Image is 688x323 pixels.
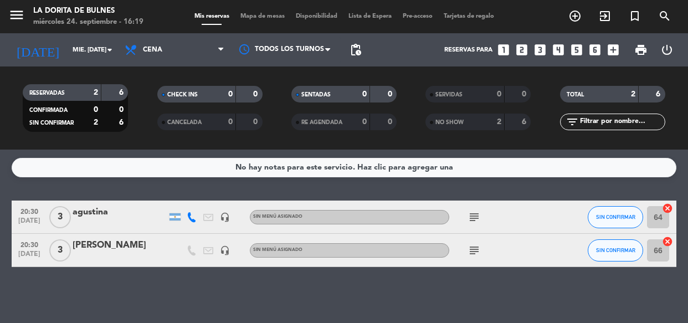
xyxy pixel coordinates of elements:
i: add_circle_outline [568,9,582,23]
span: print [634,43,648,57]
strong: 6 [119,89,126,96]
strong: 0 [522,90,528,98]
i: headset_mic [220,212,230,222]
strong: 0 [497,90,501,98]
i: turned_in_not [628,9,641,23]
span: Mis reservas [189,13,235,19]
i: add_box [606,43,620,57]
i: menu [8,7,25,23]
span: TOTAL [567,92,584,98]
strong: 2 [631,90,635,98]
i: looks_6 [588,43,602,57]
i: looks_4 [551,43,566,57]
strong: 0 [228,118,233,126]
span: Pre-acceso [397,13,438,19]
strong: 2 [497,118,501,126]
strong: 0 [388,118,394,126]
strong: 0 [388,90,394,98]
i: looks_3 [533,43,547,57]
strong: 2 [94,89,98,96]
input: Filtrar por nombre... [579,116,665,128]
span: SENTADAS [301,92,331,98]
span: SIN CONFIRMAR [596,214,635,220]
div: LOG OUT [654,33,680,66]
strong: 6 [119,119,126,126]
div: No hay notas para este servicio. Haz clic para agregar una [235,161,453,174]
span: CHECK INS [167,92,198,98]
button: SIN CONFIRMAR [588,206,643,228]
span: Reservas para [444,47,492,54]
i: [DATE] [8,38,67,62]
i: cancel [662,203,673,214]
i: power_settings_new [660,43,674,57]
span: 20:30 [16,204,43,217]
button: SIN CONFIRMAR [588,239,643,262]
i: search [658,9,671,23]
span: 20:30 [16,238,43,250]
i: exit_to_app [598,9,612,23]
strong: 6 [522,118,528,126]
i: subject [468,211,481,224]
strong: 2 [94,119,98,126]
strong: 0 [362,118,367,126]
i: headset_mic [220,245,230,255]
span: [DATE] [16,217,43,230]
span: Lista de Espera [343,13,397,19]
span: RESERVADAS [29,90,65,96]
i: looks_one [496,43,511,57]
div: miércoles 24. septiembre - 16:19 [33,17,143,28]
strong: 0 [362,90,367,98]
span: [DATE] [16,250,43,263]
strong: 6 [656,90,663,98]
i: subject [468,244,481,257]
i: arrow_drop_down [103,43,116,57]
span: CONFIRMADA [29,107,68,113]
strong: 0 [253,118,260,126]
strong: 0 [119,106,126,114]
span: SERVIDAS [435,92,463,98]
strong: 0 [94,106,98,114]
strong: 0 [228,90,233,98]
span: Mapa de mesas [235,13,290,19]
span: Sin menú asignado [253,248,302,252]
strong: 0 [253,90,260,98]
span: CANCELADA [167,120,202,125]
span: 3 [49,239,71,262]
span: SIN CONFIRMAR [596,247,635,253]
div: [PERSON_NAME] [73,238,167,253]
i: cancel [662,236,673,247]
i: looks_5 [569,43,584,57]
span: Tarjetas de regalo [438,13,500,19]
span: NO SHOW [435,120,464,125]
span: Disponibilidad [290,13,343,19]
span: RE AGENDADA [301,120,342,125]
span: Cena [143,46,162,54]
i: looks_two [515,43,529,57]
div: La Dorita de Bulnes [33,6,143,17]
button: menu [8,7,25,27]
span: 3 [49,206,71,228]
span: Sin menú asignado [253,214,302,219]
span: SIN CONFIRMAR [29,120,74,126]
div: agustina [73,205,167,219]
i: filter_list [566,115,579,129]
span: pending_actions [349,43,362,57]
